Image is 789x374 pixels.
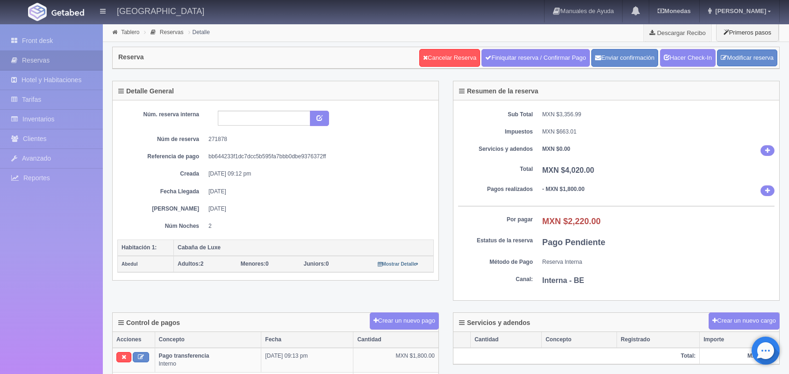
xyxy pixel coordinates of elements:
dd: MXN $663.01 [542,128,775,136]
td: MXN $1,800.00 [353,348,438,372]
dt: Por pagar [458,216,533,224]
a: Reservas [160,29,184,35]
dt: Referencia de pago [124,153,199,161]
dt: [PERSON_NAME] [124,205,199,213]
a: Mostrar Detalle [378,261,418,267]
a: Finiquitar reserva / Confirmar Pago [481,49,589,67]
dd: 2 [208,222,427,230]
a: Modificar reserva [717,49,777,67]
small: Mostrar Detalle [378,261,418,267]
b: Pago Pendiente [542,238,605,247]
dt: Sub Total [458,111,533,119]
button: Crear un nuevo cargo [709,312,780,330]
dd: 271878 [208,135,427,143]
small: Abedul [122,261,138,267]
b: MXN $2,220.00 [542,217,601,226]
dt: Servicios y adendos [458,145,533,153]
b: Interna - BE [542,276,584,284]
h4: Detalle General [118,88,174,95]
th: Importe [700,332,779,348]
button: Crear un nuevo pago [370,312,439,330]
th: Total: [453,348,700,364]
dd: MXN $3,356.99 [542,111,775,119]
dt: Núm de reserva [124,135,199,143]
th: Cantidad [353,332,438,348]
th: MXN $0.00 [700,348,779,364]
dd: [DATE] [208,188,427,196]
th: Concepto [542,332,617,348]
dt: Total [458,165,533,173]
h4: [GEOGRAPHIC_DATA] [117,5,204,16]
dt: Núm Noches [124,222,199,230]
dt: Fecha Llegada [124,188,199,196]
button: Enviar confirmación [591,49,658,67]
th: Cantidad [471,332,542,348]
li: Detalle [186,28,212,36]
a: Tablero [121,29,139,35]
b: Habitación 1: [122,244,157,251]
a: Cancelar Reserva [419,49,480,67]
span: 0 [241,261,269,267]
span: 0 [304,261,329,267]
dt: Método de Pago [458,258,533,266]
th: Concepto [155,332,261,348]
h4: Reserva [118,54,144,61]
img: Getabed [28,3,47,21]
strong: Juniors: [304,261,326,267]
h4: Control de pagos [118,319,180,326]
b: Monedas [658,7,690,14]
dd: [DATE] 09:12 pm [208,170,427,178]
h4: Resumen de la reserva [459,88,538,95]
th: Acciones [113,332,155,348]
b: MXN $4,020.00 [542,166,594,174]
dd: [DATE] [208,205,427,213]
h4: Servicios y adendos [459,319,530,326]
a: Hacer Check-In [660,49,716,67]
dt: Pagos realizados [458,185,533,193]
img: Getabed [51,9,84,16]
th: Registrado [617,332,700,348]
dd: Reserva Interna [542,258,775,266]
strong: Adultos: [178,261,201,267]
b: - MXN $1,800.00 [542,186,585,192]
dd: bb644233f1dc7dcc5b595fa7bbb0dbe9376372ff [208,153,427,161]
dt: Canal: [458,275,533,283]
dt: Creada [124,170,199,178]
strong: Menores: [241,261,265,267]
dt: Núm. reserva interna [124,111,199,119]
th: Cabaña de Luxe [174,240,434,256]
span: [PERSON_NAME] [713,7,766,14]
dt: Impuestos [458,128,533,136]
button: Primeros pasos [716,23,779,42]
span: 2 [178,261,203,267]
td: Interno [155,348,261,372]
b: MXN $0.00 [542,146,570,152]
a: Descargar Recibo [644,23,711,42]
b: Pago transferencia [159,353,209,359]
dt: Estatus de la reserva [458,237,533,245]
td: [DATE] 09:13 pm [261,348,353,372]
th: Fecha [261,332,353,348]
